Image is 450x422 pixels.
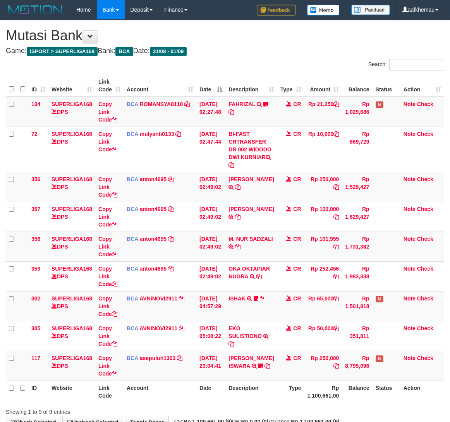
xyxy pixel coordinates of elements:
a: Check [417,325,433,331]
a: OKA OKTAPIAR NUGRA [228,266,270,280]
a: M. NUR SADZALI [228,236,273,242]
span: CR [293,295,301,302]
td: Rp 252,456 [304,261,342,291]
a: SUPERLIGA168 [52,131,92,137]
a: Copy DIONYSIUS ISWARA to clipboard [265,363,270,369]
a: Check [417,295,433,302]
a: Copy ROMANSYA8110 to clipboard [184,101,190,107]
td: DPS [48,127,95,172]
span: CR [293,266,301,272]
a: AVNINOVI2911 [139,325,177,331]
a: ISHAK [228,295,246,302]
td: [DATE] 23:04:41 [196,351,225,381]
a: Copy Rp 65,000 to clipboard [333,295,339,302]
a: Copy RUDI SETIAWAN to clipboard [235,184,240,190]
a: Copy Link Code [98,176,117,198]
td: Rp 351,811 [342,321,372,351]
a: Note [404,236,416,242]
td: Rp 50,000 [304,321,342,351]
a: Check [417,101,433,107]
a: anton4695 [140,176,167,182]
span: CR [293,176,301,182]
td: Rp 250,000 [304,351,342,381]
a: FAHRIZAL [228,101,255,107]
a: Copy AVNINOVI2911 to clipboard [179,295,184,302]
label: Search: [368,59,444,70]
th: Type: activate to sort column ascending [277,75,304,97]
a: Copy Link Code [98,236,117,257]
td: Rp 250,000 [304,172,342,202]
input: Search: [389,59,444,70]
a: Copy OKA OKTAPIAR NUGRA to clipboard [256,273,262,280]
h1: Mutasi Bank [6,28,444,43]
a: Note [404,206,416,212]
th: Amount: activate to sort column ascending [304,75,342,97]
a: Copy Rp 250,000 to clipboard [333,184,339,190]
span: 305 [31,325,40,331]
img: Feedback.jpg [257,5,295,15]
a: Copy Rp 252,456 to clipboard [333,273,339,280]
a: Copy Link Code [98,206,117,228]
td: [DATE] 02:47:44 [196,127,225,172]
td: DPS [48,291,95,321]
th: Rp 1.100.661,00 [304,381,342,403]
a: Copy Rp 10,000 to clipboard [333,131,339,137]
td: Rp 10,000 [304,127,342,172]
a: Copy Rp 101,955 to clipboard [333,244,339,250]
span: BCA [127,236,138,242]
span: BCA [115,47,133,56]
td: [DATE] 02:49:02 [196,202,225,232]
th: Description: activate to sort column ascending [225,75,277,97]
a: Copy mulyanti0133 to clipboard [175,131,181,137]
a: SUPERLIGA168 [52,101,92,107]
td: Rp 1,983,838 [342,261,372,291]
span: 302 [31,295,40,302]
a: Copy anton4695 to clipboard [168,176,173,182]
span: 358 [31,236,40,242]
a: SUPERLIGA168 [52,295,92,302]
a: mulyanti0133 [140,131,174,137]
th: Account: activate to sort column ascending [124,75,196,97]
span: CR [293,131,301,137]
a: Copy FAHRIZAL to clipboard [228,109,234,115]
a: Copy Link Code [98,355,117,377]
a: SUPERLIGA168 [52,176,92,182]
td: Rp 65,000 [304,291,342,321]
span: CR [293,355,301,361]
a: SUPERLIGA168 [52,325,92,331]
th: Status [373,381,400,403]
span: Has Note [376,355,383,362]
th: Balance [342,75,372,97]
a: Copy Rp 250,000 to clipboard [333,363,339,369]
span: BCA [127,266,138,272]
span: 31/08 - 01/09 [150,47,187,56]
td: [DATE] 02:49:02 [196,232,225,261]
a: Copy AVNINOVI2911 to clipboard [179,325,184,331]
span: 359 [31,266,40,272]
a: Check [417,176,433,182]
td: Rp 21,250 [304,97,342,127]
a: Note [404,266,416,272]
a: Check [417,131,433,137]
a: Copy EKO SULISTIONO to clipboard [228,341,234,347]
th: Status [373,75,400,97]
th: Website [48,381,95,403]
td: [DATE] 02:49:02 [196,172,225,202]
span: BCA [127,355,138,361]
a: anton4695 [140,206,167,212]
span: 134 [31,101,40,107]
span: 117 [31,355,40,361]
a: Copy M. NUR SADZALI to clipboard [235,244,240,250]
td: Rp 1,629,427 [342,202,372,232]
th: Description [225,381,277,403]
th: ID [28,381,48,403]
span: BCA [127,295,138,302]
a: Copy BI-FAST CRTRANSFER DR 002 WIDODO DWI KURNIAR to clipboard [228,162,234,168]
a: Copy RINI KUSRINI to clipboard [235,214,240,220]
a: EKO SULISTIONO [228,325,262,339]
a: Copy Rp 50,000 to clipboard [333,325,339,331]
span: CR [293,236,301,242]
a: Copy Link Code [98,325,117,347]
td: Rp 1,029,686 [342,97,372,127]
span: 72 [31,131,38,137]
